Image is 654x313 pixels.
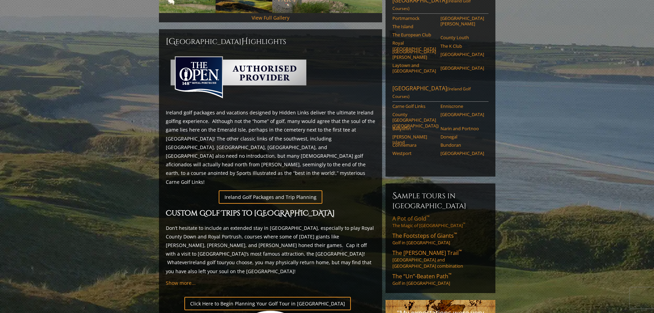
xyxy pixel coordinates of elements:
a: County [GEOGRAPHIC_DATA] ([GEOGRAPHIC_DATA]) [392,112,436,128]
a: [GEOGRAPHIC_DATA] [440,150,484,156]
h2: Custom Golf Trips to [GEOGRAPHIC_DATA] [166,208,375,220]
a: Narin and Portnoo [440,126,484,131]
a: [GEOGRAPHIC_DATA][PERSON_NAME] [440,15,484,27]
a: Westport [392,150,436,156]
a: Connemara [392,142,436,148]
a: County Louth [440,35,484,40]
a: A Pot of Gold™The Magic of [GEOGRAPHIC_DATA]™ [392,215,489,228]
span: (Ireland Golf Courses) [392,86,471,99]
a: [GEOGRAPHIC_DATA] [440,65,484,71]
p: Ireland golf packages and vacations designed by Hidden Links deliver the ultimate Ireland golfing... [166,108,375,186]
a: Ballyliffin [392,126,436,131]
a: [PERSON_NAME] Island [392,134,436,145]
a: Click Here to Begin Planning Your Golf Tour in [GEOGRAPHIC_DATA] [184,297,351,310]
sup: ™ [459,248,462,254]
sup: ™ [463,222,465,226]
a: Ireland golf tour [189,259,227,266]
span: The Footsteps of Giants [392,232,457,239]
a: View Full Gallery [252,14,289,21]
span: H [241,36,248,47]
a: Royal [GEOGRAPHIC_DATA] [392,40,436,52]
p: Don’t hesitate to include an extended stay in [GEOGRAPHIC_DATA], especially to play Royal County ... [166,224,375,276]
a: Show more... [166,280,196,286]
h6: Sample Tours in [GEOGRAPHIC_DATA] [392,190,489,211]
a: [GEOGRAPHIC_DATA] [440,112,484,117]
a: Carne Golf Links [392,103,436,109]
a: The Footsteps of Giants™Golf in [GEOGRAPHIC_DATA] [392,232,489,246]
a: Donegal [440,134,484,139]
a: Enniscrone [440,103,484,109]
a: Ireland Golf Packages and Trip Planning [219,190,322,204]
a: [GEOGRAPHIC_DATA] [440,52,484,57]
a: The K Club [440,43,484,49]
a: Portmarnock [392,15,436,21]
a: The “Un”-Beaten Path™Golf in [GEOGRAPHIC_DATA] [392,272,489,286]
a: Bundoran [440,142,484,148]
a: [GEOGRAPHIC_DATA](Ireland Golf Courses) [392,85,489,102]
h2: [GEOGRAPHIC_DATA] ighlights [166,36,375,47]
a: Laytown and [GEOGRAPHIC_DATA] [392,63,436,74]
sup: ™ [454,231,457,237]
sup: ™ [426,214,429,220]
a: The Island [392,24,436,29]
a: The [PERSON_NAME] Trail™[GEOGRAPHIC_DATA] and [GEOGRAPHIC_DATA] combination [392,249,489,269]
span: The [PERSON_NAME] Trail [392,249,462,257]
span: The “Un”-Beaten Path [392,272,451,280]
sup: ™ [448,272,451,278]
span: A Pot of Gold [392,215,429,222]
a: [GEOGRAPHIC_DATA][PERSON_NAME] [392,49,436,60]
a: The European Club [392,32,436,37]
